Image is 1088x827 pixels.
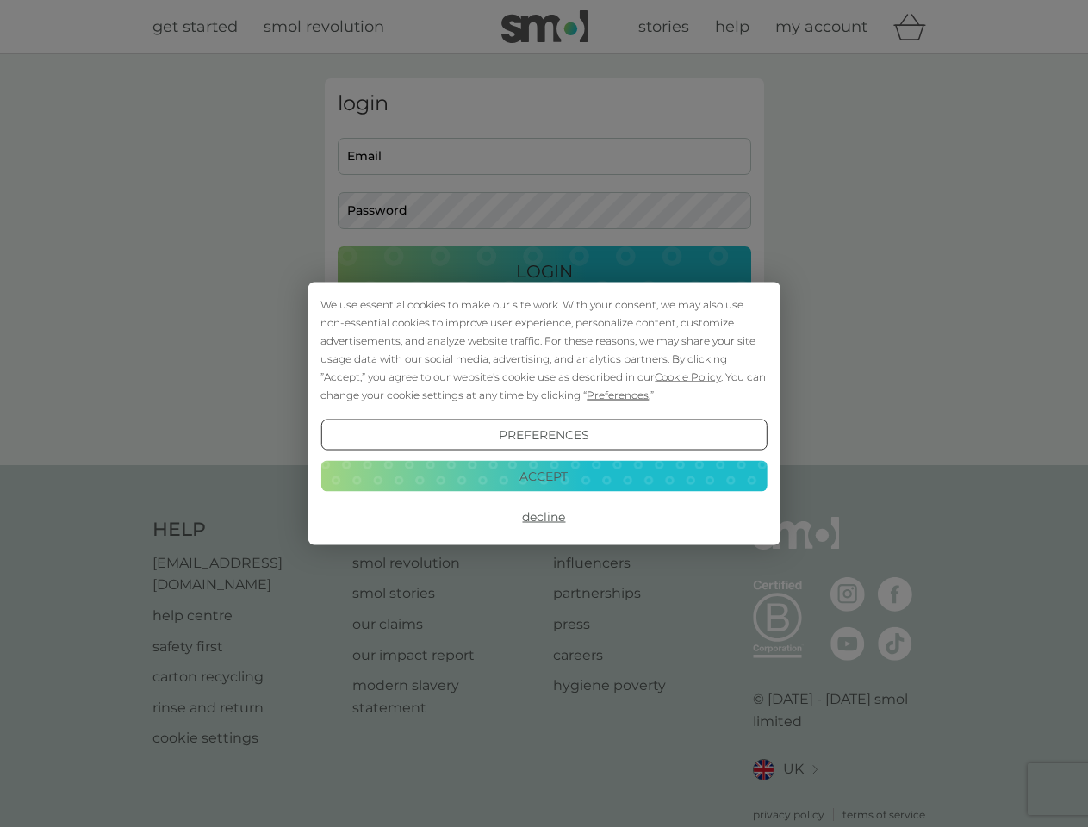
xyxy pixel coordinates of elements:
[587,389,649,401] span: Preferences
[320,295,767,404] div: We use essential cookies to make our site work. With your consent, we may also use non-essential ...
[308,283,780,545] div: Cookie Consent Prompt
[655,370,721,383] span: Cookie Policy
[320,501,767,532] button: Decline
[320,460,767,491] button: Accept
[320,420,767,451] button: Preferences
